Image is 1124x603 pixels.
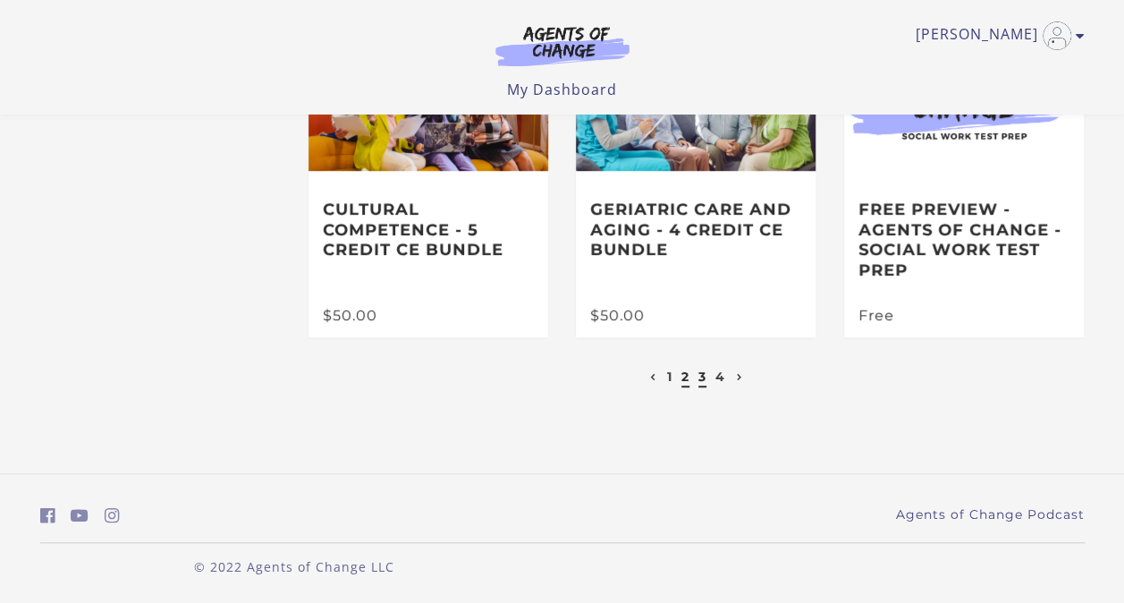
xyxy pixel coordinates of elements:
[71,503,89,529] a: https://www.youtube.com/c/AgentsofChangeTestPrepbyMeaganMitchell (Open in a new window)
[71,507,89,524] i: https://www.youtube.com/c/AgentsofChangeTestPrepbyMeaganMitchell (Open in a new window)
[40,557,548,576] p: © 2022 Agents of Change LLC
[681,369,689,385] a: 2
[40,507,55,524] i: https://www.facebook.com/groups/aswbtestprep (Open in a new window)
[732,369,748,385] a: Next page
[916,21,1076,50] a: Toggle menu
[507,80,617,99] a: My Dashboard
[323,309,534,323] div: $50.00
[698,369,706,385] a: 3
[858,200,1069,280] h3: Free Preview - Agents of Change - Social Work Test Prep
[477,25,648,66] img: Agents of Change Logo
[105,507,120,524] i: https://www.instagram.com/agentsofchangeprep/ (Open in a new window)
[896,505,1085,524] a: Agents of Change Podcast
[844,36,1084,337] a: Free Preview - Agents of Change - Social Work Test Prep Free
[667,369,672,385] a: 1
[576,36,816,337] a: 4 Courses Geriatric Care and Aging - 4 Credit CE Bundle $50.00
[323,200,534,260] h3: Cultural Competence - 5 Credit CE Bundle
[590,309,801,323] div: $50.00
[308,36,548,337] a: 5 Courses Cultural Competence - 5 Credit CE Bundle $50.00
[590,200,801,260] h3: Geriatric Care and Aging - 4 Credit CE Bundle
[715,369,725,385] a: 4
[105,503,120,529] a: https://www.instagram.com/agentsofchangeprep/ (Open in a new window)
[646,369,661,385] a: Previous page
[40,503,55,529] a: https://www.facebook.com/groups/aswbtestprep (Open in a new window)
[858,309,1069,323] div: Free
